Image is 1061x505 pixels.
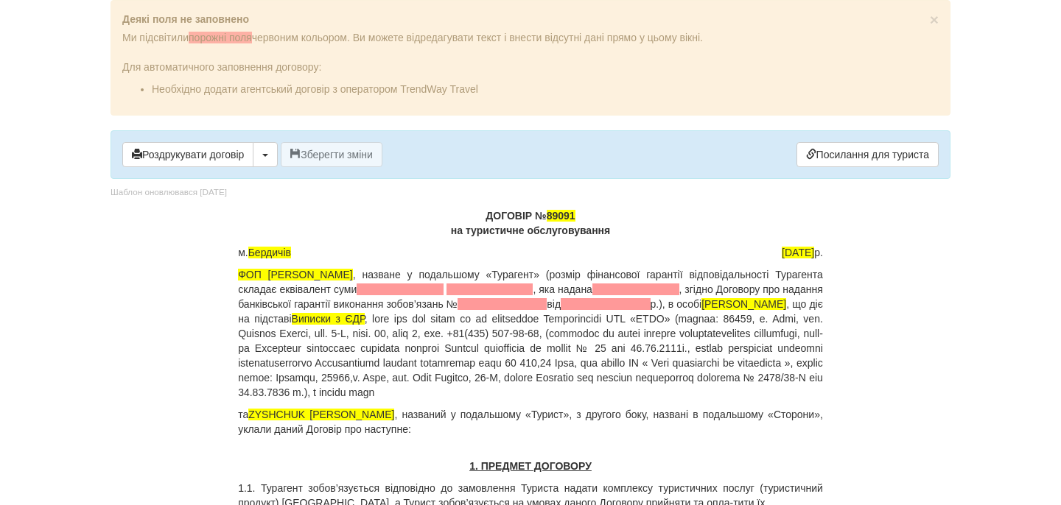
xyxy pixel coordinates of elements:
[292,313,365,325] span: Виписки з ЄДР
[122,45,939,96] div: Для автоматичного заповнення договору:
[238,269,353,280] span: ФОП [PERSON_NAME]
[122,142,253,167] button: Роздрукувати договір
[238,208,823,238] p: ДОГОВІР № на туристичне обслуговування
[111,186,227,199] div: Шаблон оновлювався [DATE]
[782,245,823,260] span: р.
[238,267,823,400] p: , назване у подальшому «Турагент» (розмір фінансової гарантії відповідальності Турагента складає ...
[782,247,814,258] span: [DATE]
[122,30,939,45] p: Ми підсвітили червоним кольором. Ви можете відредагувати текст і внести відсутні дані прямо у цьо...
[547,210,575,222] span: 89091
[238,459,823,473] p: 1. ПРЕДМЕТ ДОГОВОРУ
[189,32,252,43] span: порожні поля
[238,407,823,437] p: та , названий у подальшому «Турист», з другого боку, названі в подальшому «Сторони», уклали даний...
[701,298,786,310] span: [PERSON_NAME]
[930,11,939,28] span: ×
[930,12,939,27] button: Close
[122,12,939,27] p: Деякі поля не заповнено
[796,142,939,167] a: Посилання для туриста
[248,409,394,420] span: ZYSHCHUK [PERSON_NAME]
[238,245,291,260] span: м.
[248,247,291,258] span: Бердичів
[281,142,382,167] button: Зберегти зміни
[152,82,939,96] li: Необхідно додати агентський договір з оператором TrendWay Travel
